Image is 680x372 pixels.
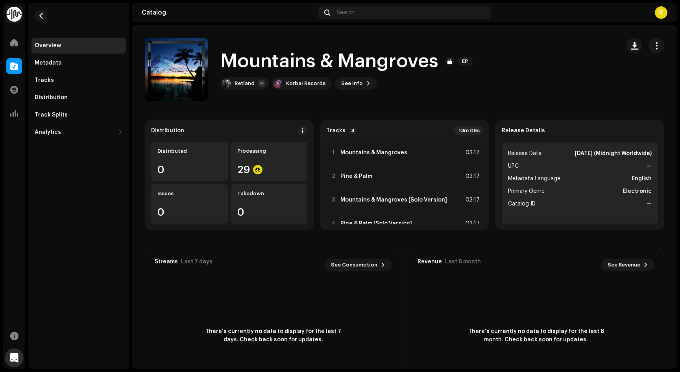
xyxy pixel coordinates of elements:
[608,257,640,273] span: See Revenue
[286,80,325,87] div: Korbai Records
[222,79,231,88] img: b2950f89-553c-4981-aa66-9f5388de14ad
[340,197,447,203] strong: Mountains & Mangroves [Solo Version]
[462,148,480,157] div: 03:17
[457,57,473,66] span: EP
[35,112,68,118] div: Track Splits
[35,94,68,101] div: Distribution
[155,259,178,265] div: Streams
[418,259,442,265] div: Revenue
[151,128,184,134] div: Distribution
[465,328,607,344] span: There's currently no data to display for the last 6 month. Check back soon for updates.
[331,257,377,273] span: See Consumption
[31,55,126,71] re-m-nav-item: Metadata
[508,199,536,209] span: Catalog ID
[258,80,266,87] div: +1
[35,43,61,49] div: Overview
[157,148,222,154] div: Distributed
[655,6,667,19] div: R
[454,126,483,135] div: 13m 08s
[336,9,355,16] span: Search
[237,191,301,197] div: Takedown
[237,148,301,154] div: Processing
[445,259,481,265] div: Last 6 month
[35,60,62,66] div: Metadata
[202,328,344,344] span: There's currently no data to display for the last 7 days. Check back soon for updates.
[508,187,545,196] span: Primary Genre
[462,195,480,205] div: 03:17
[502,128,545,134] strong: Release Details
[462,219,480,228] div: 03:17
[632,174,652,183] strong: English
[340,150,407,156] strong: Mountains & Mangroves
[462,172,480,181] div: 03:17
[31,107,126,123] re-m-nav-item: Track Splits
[647,199,652,209] strong: —
[326,128,346,134] strong: Tracks
[508,174,560,183] span: Metadata Language
[31,90,126,105] re-m-nav-item: Distribution
[157,191,222,197] div: Issues
[35,77,54,83] div: Tracks
[508,161,519,171] span: UPC
[340,173,372,180] strong: Pine & Palm
[31,124,126,140] re-m-nav-dropdown: Analytics
[220,49,438,74] h1: Mountains & Mangroves
[181,259,213,265] div: Last 7 days
[235,80,255,87] div: Retland
[508,149,541,158] span: Release Date
[647,161,652,171] strong: —
[31,72,126,88] re-m-nav-item: Tracks
[575,149,652,158] strong: [DATE] (Midnight Worldwide)
[273,79,283,88] img: 59d87499-33d6-41f5-8abf-d597d6dca35d
[601,259,654,271] button: See Revenue
[341,76,363,91] span: See Info
[340,220,412,227] strong: Pine & Palm [Solo Version]
[6,6,22,22] img: 0f74c21f-6d1c-4dbc-9196-dbddad53419e
[623,187,652,196] strong: Electronic
[142,9,315,16] div: Catalog
[349,127,357,134] p-badge: 4
[335,77,377,90] button: See Info
[31,38,126,54] re-m-nav-item: Overview
[5,348,24,367] div: Open Intercom Messenger
[325,259,392,271] button: See Consumption
[35,129,61,135] div: Analytics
